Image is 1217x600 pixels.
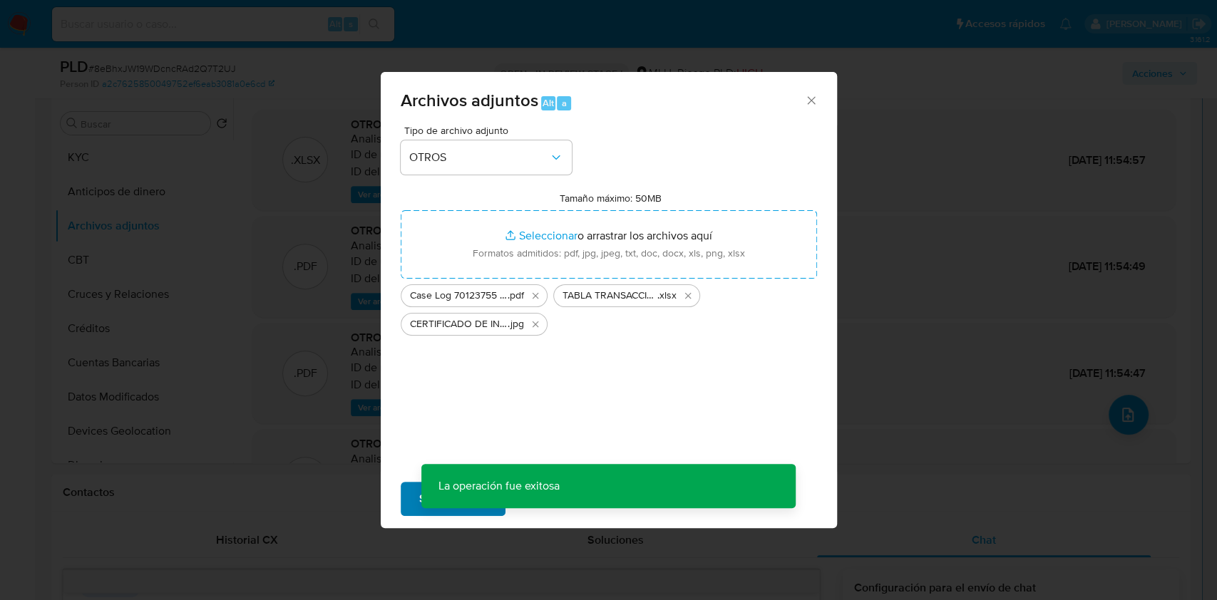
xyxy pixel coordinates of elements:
label: Tamaño máximo: 50MB [560,192,662,205]
span: OTROS [409,150,549,165]
span: a [562,96,567,110]
span: .xlsx [657,289,677,303]
button: Eliminar CERTIFICADO DE INGRESOS POR CONTADOR.jpg [527,316,544,333]
span: CERTIFICADO DE INGRESOS POR [PERSON_NAME] [410,317,508,331]
span: Cancelar [530,483,576,514]
ul: Archivos seleccionados [401,279,817,336]
span: .jpg [508,317,524,331]
span: Tipo de archivo adjunto [404,125,575,135]
button: Eliminar Case Log 70123755 - 10_09_2025.pdf [527,287,544,304]
span: TABLA TRANSACCIONAL 70123755 [DATE] [563,289,657,303]
button: OTROS [401,140,572,175]
button: Subir archivo [401,482,505,516]
button: Cerrar [804,93,817,106]
span: Archivos adjuntos [401,88,538,113]
span: .pdf [508,289,524,303]
button: Eliminar TABLA TRANSACCIONAL 70123755 10.09.2025.xlsx [679,287,697,304]
span: Case Log 70123755 - 10_09_2025 [410,289,508,303]
p: La operación fue exitosa [421,464,577,508]
span: Subir archivo [419,483,487,514]
span: Alt [543,96,554,110]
